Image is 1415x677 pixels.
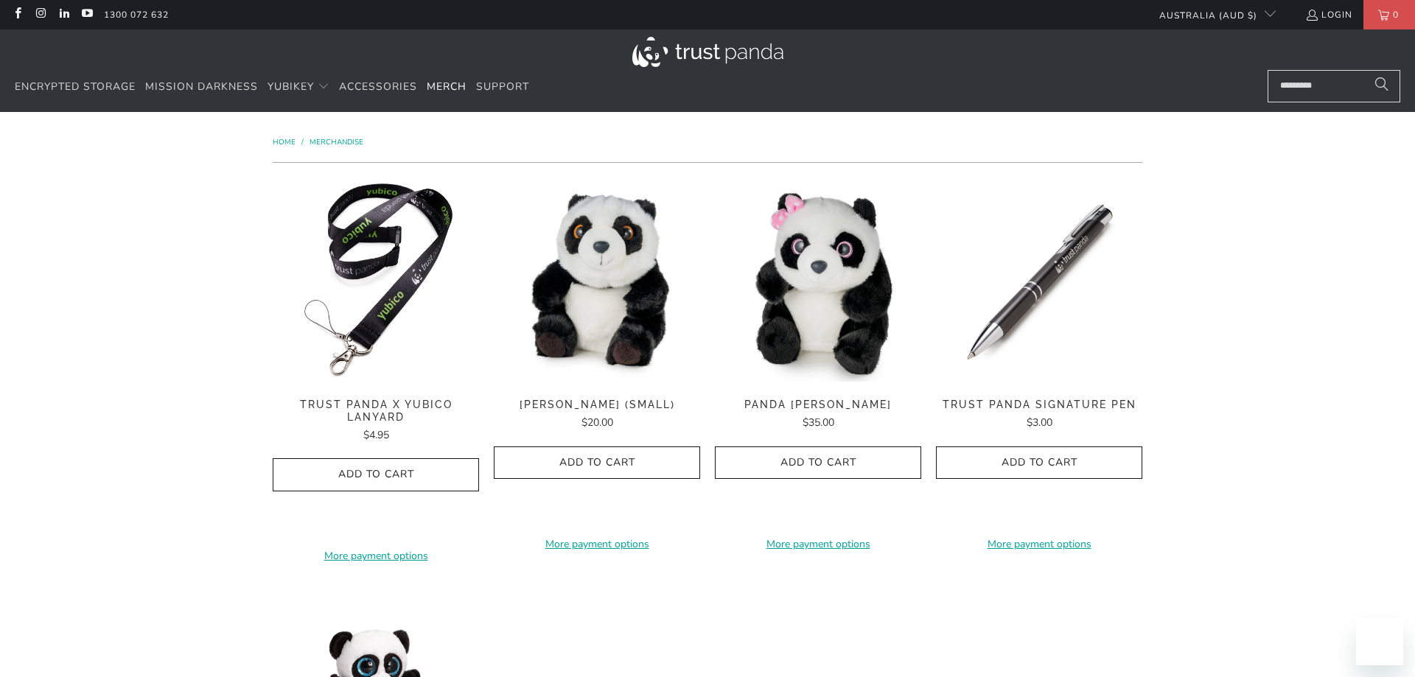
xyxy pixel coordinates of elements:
button: Add to Cart [273,458,479,491]
span: Trust Panda x Yubico Lanyard [273,399,479,424]
a: Trust Panda Australia on Facebook [11,9,24,21]
span: Accessories [339,80,417,94]
button: Add to Cart [936,446,1142,480]
span: Panda [PERSON_NAME] [715,399,921,411]
a: Trust Panda Australia on Instagram [34,9,46,21]
span: $4.95 [363,428,389,442]
button: Add to Cart [715,446,921,480]
img: Trust Panda Signature Pen - Trust Panda [936,178,1142,384]
img: Panda Lin Lin Sparkle - Trust Panda [715,178,921,384]
a: Merch [427,70,467,105]
a: Panda Lin Lin (Small) - Trust Panda Panda Lin Lin (Small) - Trust Panda [494,178,700,384]
a: Trust Panda Signature Pen $3.00 [936,399,1142,431]
a: Panda [PERSON_NAME] $35.00 [715,399,921,431]
span: $20.00 [581,415,613,429]
a: Support [476,70,529,105]
span: Mission Darkness [145,80,258,94]
a: Trust Panda Australia on YouTube [80,9,93,21]
a: More payment options [715,536,921,553]
a: Trust Panda Australia on LinkedIn [57,9,70,21]
input: Search... [1268,70,1400,102]
a: More payment options [494,536,700,553]
span: [PERSON_NAME] (Small) [494,399,700,411]
a: [PERSON_NAME] (Small) $20.00 [494,399,700,431]
img: Panda Lin Lin (Small) - Trust Panda [494,178,700,384]
a: 1300 072 632 [104,7,169,23]
span: $3.00 [1027,415,1052,429]
a: Trust Panda x Yubico Lanyard $4.95 [273,399,479,443]
a: Mission Darkness [145,70,258,105]
a: Login [1305,7,1352,23]
a: Home [273,137,298,147]
a: Encrypted Storage [15,70,136,105]
button: Add to Cart [494,446,700,480]
img: Trust Panda Australia [632,37,783,67]
span: Support [476,80,529,94]
span: Add to Cart [288,469,464,481]
a: Merchandise [310,137,363,147]
span: Home [273,137,296,147]
button: Search [1363,70,1400,102]
a: More payment options [273,548,479,564]
span: $35.00 [803,415,834,429]
summary: YubiKey [268,70,329,105]
span: YubiKey [268,80,314,94]
iframe: Button to launch messaging window [1356,618,1403,665]
span: Trust Panda Signature Pen [936,399,1142,411]
span: Add to Cart [951,457,1127,469]
span: / [301,137,304,147]
a: Accessories [339,70,417,105]
img: Trust Panda Yubico Lanyard - Trust Panda [273,178,479,384]
a: More payment options [936,536,1142,553]
span: Encrypted Storage [15,80,136,94]
span: Merch [427,80,467,94]
span: Add to Cart [509,457,685,469]
span: Add to Cart [730,457,906,469]
nav: Translation missing: en.navigation.header.main_nav [15,70,529,105]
